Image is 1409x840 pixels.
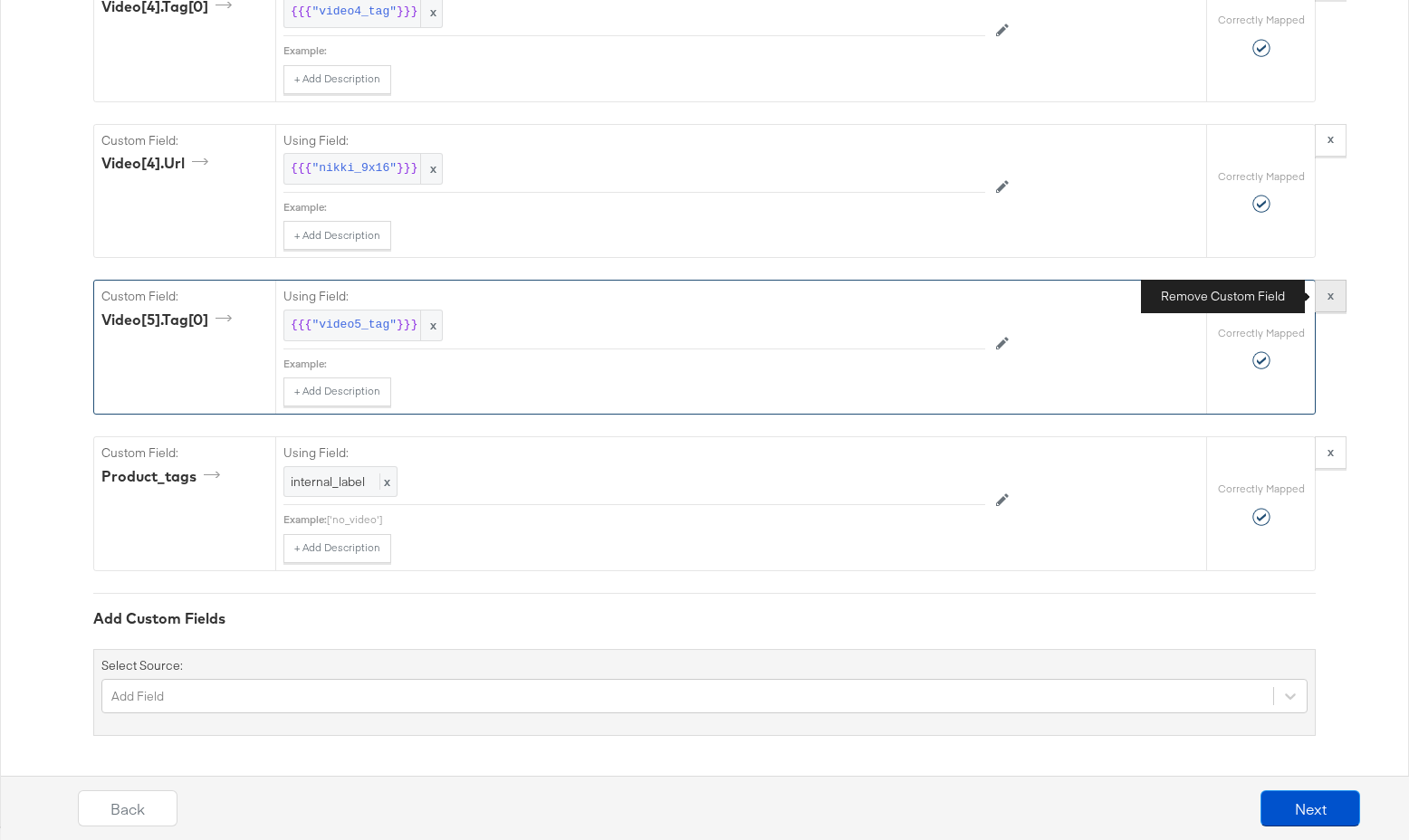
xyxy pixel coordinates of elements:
[327,512,985,527] div: ['no_video']
[1218,482,1305,496] label: Correctly Mapped
[397,160,417,177] span: }}}
[283,43,327,58] div: Example:
[101,153,215,174] div: video[4].url
[283,65,391,94] button: + Add Description
[283,377,391,406] button: + Add Description
[283,444,985,462] label: Using Field:
[283,357,327,371] div: Example:
[111,688,164,705] div: Add Field
[291,4,312,21] span: {{{
[78,790,177,826] button: Back
[101,444,268,462] label: Custom Field:
[291,473,365,490] span: internal_label
[379,473,390,490] span: x
[283,132,985,149] label: Using Field:
[312,4,397,21] span: "video4_tag"
[1315,436,1347,469] button: x
[101,657,183,674] label: Select Source:
[1328,444,1334,460] strong: x
[291,317,312,334] span: {{{
[397,4,417,21] span: }}}
[312,317,397,334] span: "video5_tag"
[1315,280,1347,312] button: x
[312,160,397,177] span: "nikki_9x16"
[291,160,312,177] span: {{{
[1218,326,1305,340] label: Correctly Mapped
[1328,287,1334,303] strong: x
[1218,169,1305,184] label: Correctly Mapped
[101,310,238,330] div: video[5].tag[0]
[283,534,391,563] button: + Add Description
[101,466,226,487] div: product_tags
[1328,130,1334,147] strong: x
[283,221,391,250] button: + Add Description
[101,288,268,305] label: Custom Field:
[283,200,327,215] div: Example:
[101,132,268,149] label: Custom Field:
[1260,790,1360,826] button: Next
[420,154,442,184] span: x
[420,310,442,340] span: x
[283,512,327,527] div: Example:
[1315,124,1347,157] button: x
[283,288,985,305] label: Using Field:
[93,608,1316,629] div: Add Custom Fields
[1218,13,1305,27] label: Correctly Mapped
[397,317,417,334] span: }}}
